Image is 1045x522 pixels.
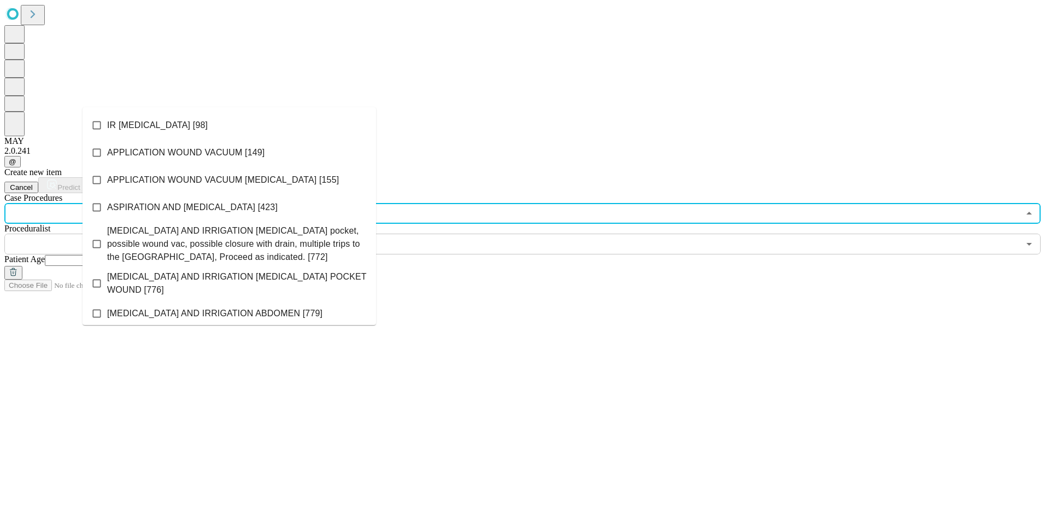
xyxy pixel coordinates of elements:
span: [MEDICAL_DATA] AND IRRIGATION [MEDICAL_DATA] POCKET WOUND [776] [107,270,367,297]
span: ASPIRATION AND [MEDICAL_DATA] [423] [107,201,278,214]
span: IR [MEDICAL_DATA] [98] [107,119,208,132]
span: Proceduralist [4,224,50,233]
span: APPLICATION WOUND VACUUM [149] [107,146,265,159]
span: [MEDICAL_DATA] AND IRRIGATION ABDOMEN [779] [107,307,322,320]
span: Cancel [10,183,33,192]
span: @ [9,158,16,166]
span: Scheduled Procedure [4,193,62,202]
button: Close [1021,206,1037,221]
span: Predict [57,183,80,192]
div: MAY [4,136,1041,146]
button: @ [4,156,21,167]
span: Create new item [4,167,62,177]
span: APPLICATION WOUND VACUUM [MEDICAL_DATA] [155] [107,173,339,187]
span: Patient Age [4,254,45,264]
button: Open [1021,236,1037,252]
span: [MEDICAL_DATA] AND IRRIGATION [MEDICAL_DATA] pocket, possible wound vac, possible closure with dr... [107,224,367,264]
button: Cancel [4,182,38,193]
div: 2.0.241 [4,146,1041,156]
button: Predict [38,177,89,193]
